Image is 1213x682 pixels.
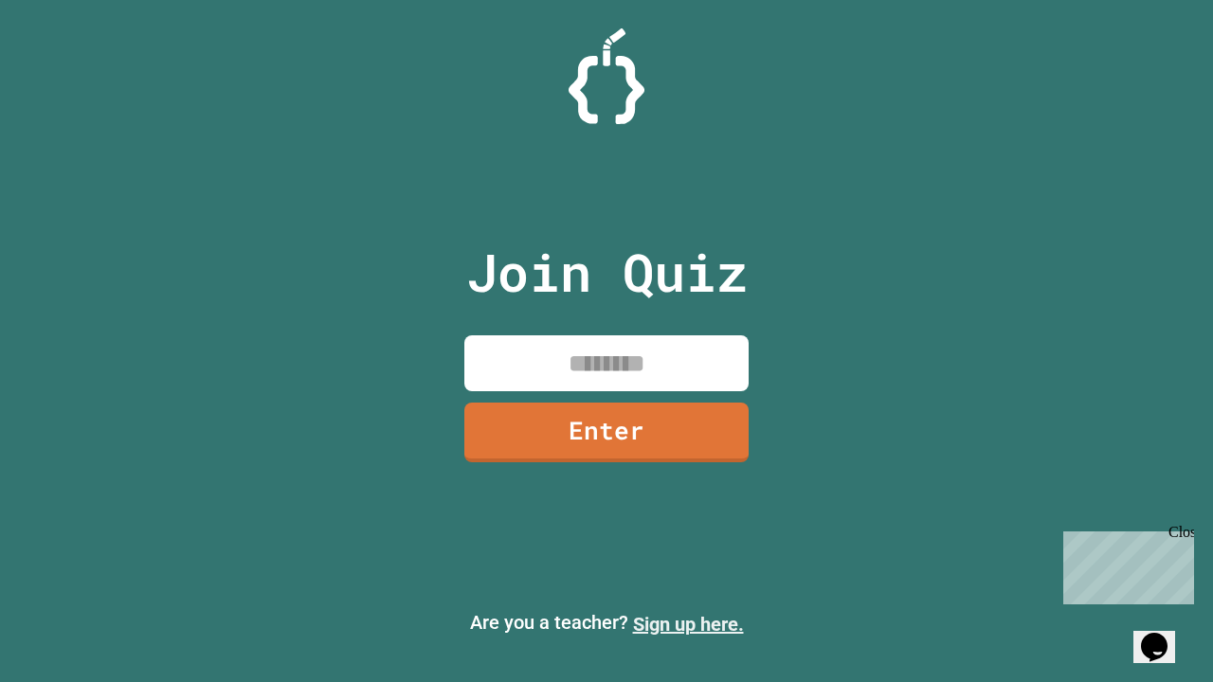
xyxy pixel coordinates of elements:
a: Enter [464,403,749,462]
p: Join Quiz [466,233,748,312]
a: Sign up here. [633,613,744,636]
div: Chat with us now!Close [8,8,131,120]
p: Are you a teacher? [15,608,1198,638]
img: Logo.svg [569,28,644,124]
iframe: chat widget [1133,606,1194,663]
iframe: chat widget [1056,524,1194,604]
